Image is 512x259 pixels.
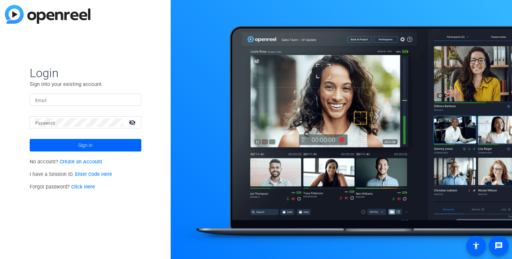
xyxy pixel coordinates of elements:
span: No account? [30,159,103,165]
mat-icon: accessibility [472,242,480,250]
a: Enter Code Here [75,171,112,177]
img: blue-gradient.svg [5,5,90,24]
button: Sign in [30,139,141,151]
span: I have a Session ID. [30,171,112,177]
input: Enter Email Address [35,96,136,104]
span: Forgot password? [30,184,95,190]
a: Create an Account [60,159,102,165]
a: Click Here [71,184,95,190]
mat-icon: visibility_off [125,117,141,127]
mat-icon: message [495,242,503,250]
span: Login [30,66,141,80]
span: Sign in [78,136,92,154]
mat-label: Password [35,121,55,126]
p: Sign into your existing account. [30,80,141,88]
mat-label: Email [35,98,47,103]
